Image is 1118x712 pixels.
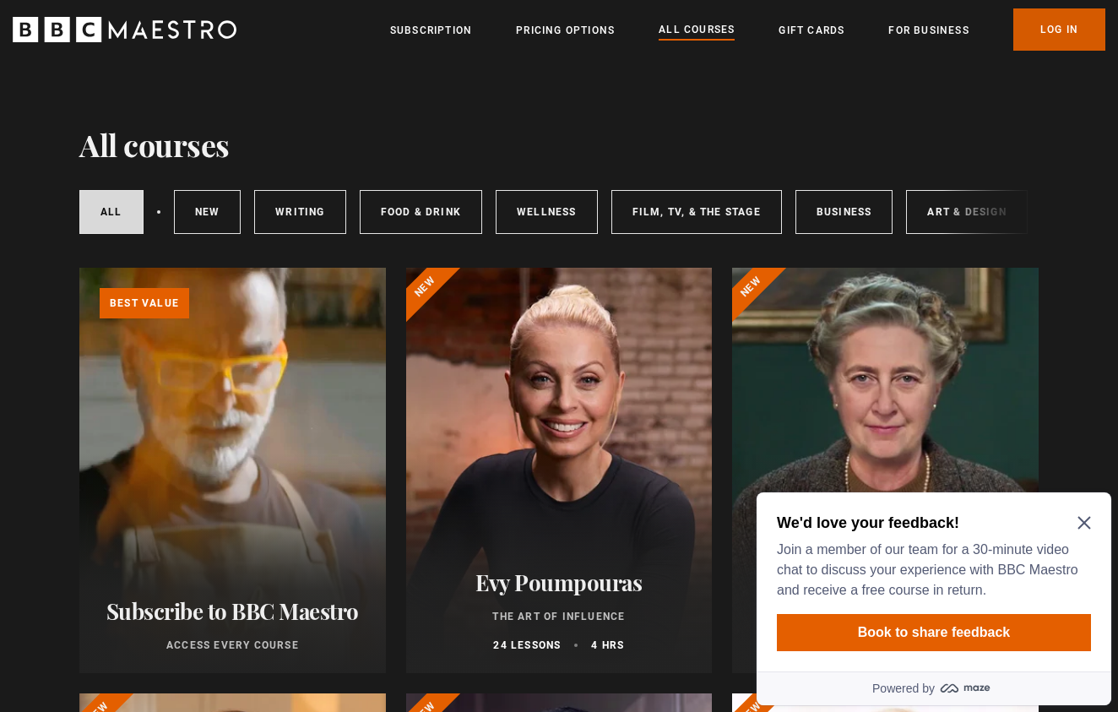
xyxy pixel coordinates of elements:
div: Optional study invitation [7,7,361,220]
a: All Courses [659,21,735,40]
h1: All courses [79,127,230,162]
nav: Primary [390,8,1105,51]
a: All [79,190,144,234]
a: New [174,190,242,234]
p: 24 lessons [493,638,561,653]
h2: Evy Poumpouras [426,569,692,595]
a: Powered by maze [7,186,361,220]
button: Book to share feedback [27,128,341,166]
button: Close Maze Prompt [328,30,341,44]
a: [PERSON_NAME] Writing 11 lessons 2.5 hrs New [732,268,1039,673]
h2: We'd love your feedback! [27,27,334,47]
a: Subscription [390,22,472,39]
a: Pricing Options [516,22,615,39]
p: Best value [100,288,189,318]
a: Film, TV, & The Stage [611,190,782,234]
p: The Art of Influence [426,609,692,624]
a: Art & Design [906,190,1027,234]
a: Business [795,190,893,234]
svg: BBC Maestro [13,17,236,42]
a: Writing [254,190,345,234]
a: Evy Poumpouras The Art of Influence 24 lessons 4 hrs New [406,268,713,673]
a: Wellness [496,190,598,234]
a: Food & Drink [360,190,482,234]
a: Gift Cards [779,22,844,39]
p: 4 hrs [591,638,624,653]
p: Join a member of our team for a 30-minute video chat to discuss your experience with BBC Maestro ... [27,54,334,115]
a: Log In [1013,8,1105,51]
a: For business [888,22,969,39]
